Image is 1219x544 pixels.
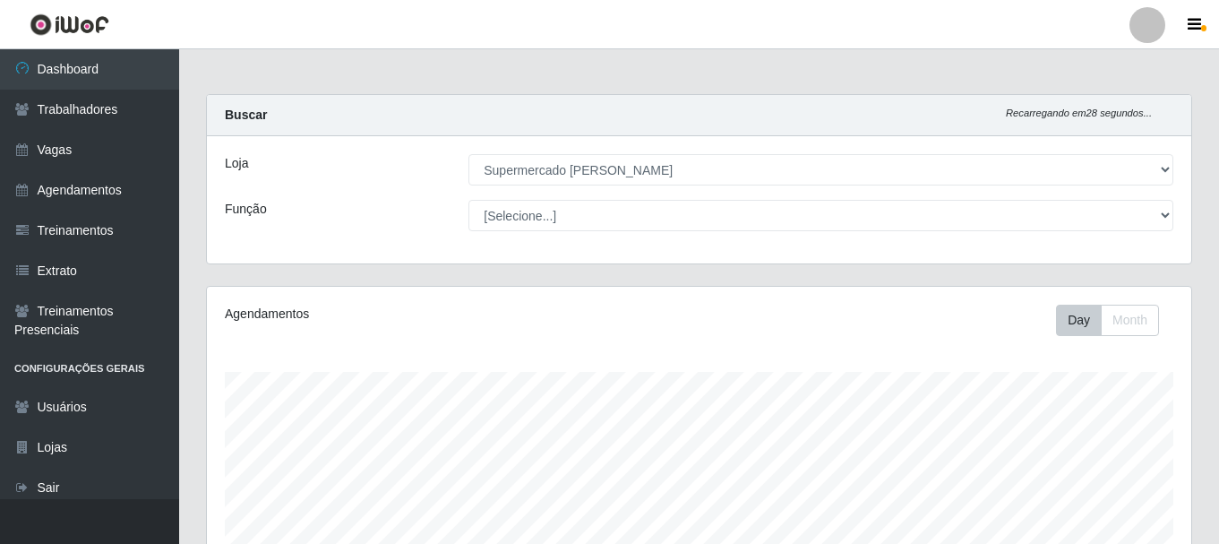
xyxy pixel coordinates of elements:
[1056,305,1173,336] div: Toolbar with button groups
[1101,305,1159,336] button: Month
[225,200,267,219] label: Função
[1006,108,1152,118] i: Recarregando em 28 segundos...
[1056,305,1102,336] button: Day
[30,13,109,36] img: CoreUI Logo
[1056,305,1159,336] div: First group
[225,154,248,173] label: Loja
[225,108,267,122] strong: Buscar
[225,305,605,324] div: Agendamentos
